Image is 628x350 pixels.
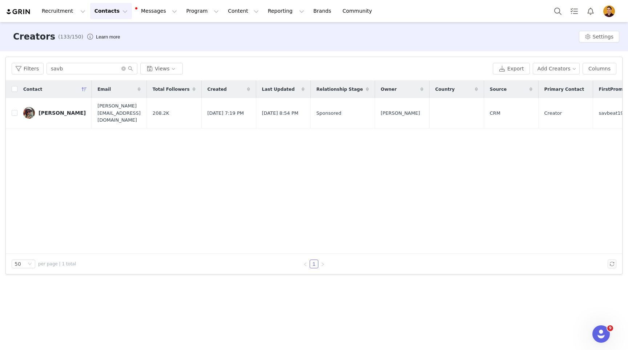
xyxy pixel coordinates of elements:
span: Created [208,86,227,93]
button: Notifications [583,3,599,19]
button: Recruitment [37,3,90,19]
span: Last Updated [262,86,295,93]
button: Reporting [263,3,309,19]
span: Email [97,86,111,93]
button: Contacts [90,3,132,19]
i: icon: down [28,262,32,267]
div: [PERSON_NAME] [39,110,86,116]
span: Creator [544,110,562,117]
button: Settings [579,31,619,42]
i: icon: left [303,262,307,266]
i: icon: close-circle [121,66,126,71]
span: 208.2K [153,110,169,117]
span: Sponsored [317,110,342,117]
button: Export [493,63,530,74]
button: Add Creators [533,63,580,74]
button: Search [550,3,566,19]
span: Contact [23,86,42,93]
span: [PERSON_NAME] [381,110,420,117]
span: Relationship Stage [317,86,363,93]
button: Content [224,3,263,19]
li: Next Page [318,260,327,268]
button: Columns [583,63,616,74]
span: per page | 1 total [38,261,76,267]
button: Profile [599,5,622,17]
span: Owner [381,86,397,93]
span: Source [490,86,507,93]
li: 1 [310,260,318,268]
img: 58426c9c-cafa-4833-a5d0-bd369d5f607b.jpg [23,107,35,119]
span: Total Followers [153,86,190,93]
div: 50 [15,260,21,268]
button: Program [182,3,223,19]
i: icon: right [321,262,325,266]
span: 9 [607,325,613,331]
i: icon: search [128,66,133,71]
img: 7769e5e6-e450-46e0-9d38-dd9c1c5d8e0d.png [603,5,615,17]
li: Previous Page [301,260,310,268]
span: CRM [490,110,500,117]
input: Search... [47,63,137,74]
span: (133/150) [58,33,83,41]
span: [DATE] 8:54 PM [262,110,298,117]
iframe: Intercom live chat [592,325,610,343]
button: Filters [12,63,44,74]
button: Messages [132,3,181,19]
a: 1 [310,260,318,268]
a: [PERSON_NAME] [23,107,86,119]
span: [DATE] 7:19 PM [208,110,244,117]
span: Country [435,86,455,93]
span: [PERSON_NAME][EMAIL_ADDRESS][DOMAIN_NAME] [97,102,141,124]
h3: Creators [13,30,55,43]
a: Brands [309,3,338,19]
span: Primary Contact [544,86,584,93]
button: Views [140,63,183,74]
a: Community [338,3,380,19]
div: Tooltip anchor [94,33,121,41]
img: grin logo [6,8,31,15]
a: Tasks [566,3,582,19]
